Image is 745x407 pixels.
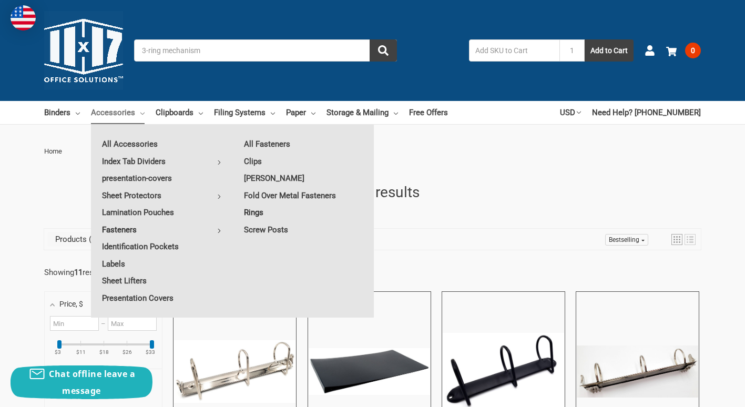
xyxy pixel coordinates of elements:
[233,187,374,204] a: Fold Over Metal Fasteners
[605,234,648,246] a: Sort options
[91,187,232,204] a: Sheet Protectors
[309,348,430,394] img: 11x17 Poly Pressboard Panels Featuring an 8" Hinge Clip | Black | Includes 2 Binders
[44,181,701,203] h1: Search results
[11,5,36,30] img: duty and tax information for United States
[44,11,123,90] img: 11x17.com
[409,101,448,124] a: Free Offers
[469,39,559,62] input: Add SKU to Cart
[49,368,135,396] span: Chat offline leave a message
[585,39,634,62] button: Add to Cart
[91,256,232,272] a: Labels
[233,170,374,187] a: [PERSON_NAME]
[44,101,80,124] a: Binders
[286,101,315,124] a: Paper
[609,236,639,243] span: Bestselling
[91,101,145,124] a: Accessories
[47,350,69,355] ins: $3
[91,272,232,289] a: Sheet Lifters
[685,43,701,58] span: 0
[156,101,203,124] a: Clipboards
[592,101,701,124] a: Need Help? [PHONE_NUMBER]
[233,221,374,238] a: Screw Posts
[87,235,103,244] span: 11
[233,136,374,152] a: All Fasteners
[174,340,295,403] img: 3-Ring Binder Mechanism |11" Silver | 2.5" Angle-D | With Booster (11x3x2.5)
[139,350,161,355] ins: $33
[560,101,581,124] a: USD
[91,170,232,187] a: presentation-covers
[50,316,99,331] input: Min
[91,221,232,238] a: Fasteners
[91,153,232,170] a: Index Tab Dividers
[326,101,398,124] a: Storage & Mailing
[685,234,696,245] a: View list mode
[91,238,232,255] a: Identification Pockets
[91,290,232,307] a: Presentation Covers
[233,204,374,221] a: Rings
[91,136,232,152] a: All Accessories
[116,350,138,355] ins: $26
[74,268,83,277] b: 11
[214,101,275,124] a: Filing Systems
[70,350,92,355] ins: $11
[93,350,115,355] ins: $18
[76,300,83,308] span: , $
[671,234,682,245] a: View grid mode
[108,316,157,331] input: Max
[47,232,110,247] a: View Products Tab
[11,365,152,399] button: Chat offline leave a message
[134,39,397,62] input: Search by keyword, brand or SKU
[233,153,374,170] a: Clips
[59,300,83,308] span: Price
[666,37,701,64] a: 0
[99,320,107,328] span: –
[44,147,62,155] span: Home
[44,268,188,277] div: Showing results for " "
[91,204,232,221] a: Lamination Pouches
